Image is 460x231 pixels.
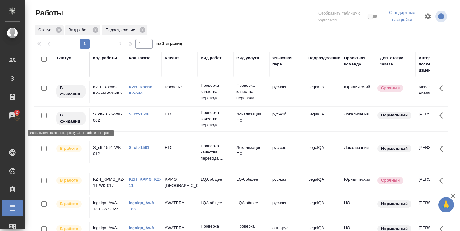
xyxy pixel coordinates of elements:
p: Нормальный [381,201,408,207]
p: KPMG [GEOGRAPHIC_DATA] [165,176,194,189]
p: Проверка качества перевода ... [201,110,230,128]
p: LQA общее [236,200,266,206]
td: Юридический [341,173,377,195]
span: из 1 страниц [156,40,182,49]
a: KZH_KPMG_KZ-11 [129,177,161,188]
td: S_cft-1626-WK-002 [90,108,126,130]
span: Отобразить таблицу с оценками [318,10,367,23]
p: Вид работ [69,27,90,33]
td: Локализация [341,108,377,130]
p: В ожидании [60,85,82,97]
div: Статус [57,55,71,61]
div: split button [384,8,420,25]
p: Статус [38,27,53,33]
div: Клиент [165,55,179,61]
td: рус-каз [269,81,305,103]
td: KZH_KPMG_KZ-11-WK-017 [90,173,126,195]
div: Подразделение [308,55,340,61]
div: Вид работ [65,25,100,35]
td: LegalQA [305,81,341,103]
div: Языковая пара [272,55,302,67]
td: LegalQA [305,141,341,163]
td: LegalQA [305,108,341,130]
a: legalqa_AwA-1831 [129,200,156,211]
a: 2 [2,108,23,123]
p: LQA общее [201,200,230,206]
button: Здесь прячутся важные кнопки [436,173,450,188]
p: LQA общее [236,176,266,183]
button: Здесь прячутся важные кнопки [436,81,450,96]
div: Исполнитель выполняет работу [56,176,86,185]
p: В работе [60,177,78,183]
div: Статус [35,25,64,35]
p: Проверка качества перевода ... [201,82,230,101]
div: Автор последнего изменения [419,55,448,73]
td: LegalQA [305,173,341,195]
td: [PERSON_NAME] [415,173,451,195]
p: LQA общее [201,176,230,183]
td: Matveeva Anastasia [415,81,451,103]
div: Код заказа [129,55,151,61]
p: Срочный [381,177,400,183]
div: Проектная команда [344,55,374,67]
div: Вид услуги [236,55,259,61]
td: legalqa_AwA-1831-WK-022 [90,197,126,218]
td: рус-каз [269,197,305,218]
p: В работе [60,201,78,207]
span: Работы [34,8,63,18]
td: S_cft-1591-WK-012 [90,141,126,163]
p: FTC [165,111,194,117]
p: Roche KZ [165,84,194,90]
button: 🙏 [438,197,454,212]
a: S_cft-1591 [129,145,149,150]
div: Код работы [93,55,117,61]
button: Здесь прячутся важные кнопки [436,108,450,123]
p: Проверка качества перевода ... [201,143,230,162]
td: KZH_Roche-KZ-544-WK-009 [90,81,126,103]
p: FTC [165,145,194,151]
p: Локализация ПО [236,145,266,157]
span: 🙏 [441,198,451,211]
span: Настроить таблицу [420,9,435,24]
p: Нормальный [381,145,408,152]
p: Нормальный [381,112,408,118]
td: [PERSON_NAME] [415,197,451,218]
div: Подразделение [102,25,147,35]
td: рус-узб [269,108,305,130]
a: KZH_Roche-KZ-544 [129,85,153,95]
div: Исполнитель выполняет работу [56,200,86,208]
td: рус-каз [269,173,305,195]
p: AWATERA [165,200,194,206]
td: рус-азер [269,141,305,163]
p: В работе [60,145,78,152]
td: LegalQA [305,197,341,218]
td: ЦО [341,197,377,218]
td: Локализация [341,141,377,163]
p: Локализация ПО [236,111,266,124]
p: В ожидании [60,112,82,124]
p: Проверка качества перевода ... [236,82,266,101]
td: [PERSON_NAME] [415,108,451,130]
div: Вид работ [201,55,222,61]
p: AWATERA [165,225,194,231]
div: Доп. статус заказа [380,55,412,67]
p: Подразделение [105,27,137,33]
td: Юридический [341,81,377,103]
td: [PERSON_NAME] [415,141,451,163]
span: Посмотреть информацию [435,10,448,22]
button: Здесь прячутся важные кнопки [436,141,450,156]
button: Здесь прячутся важные кнопки [436,197,450,212]
div: Исполнитель назначен, приступать к работе пока рано [56,84,86,99]
div: Исполнитель выполняет работу [56,145,86,153]
span: 2 [12,109,22,115]
a: S_cft-1626 [129,112,149,116]
p: Срочный [381,85,400,91]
